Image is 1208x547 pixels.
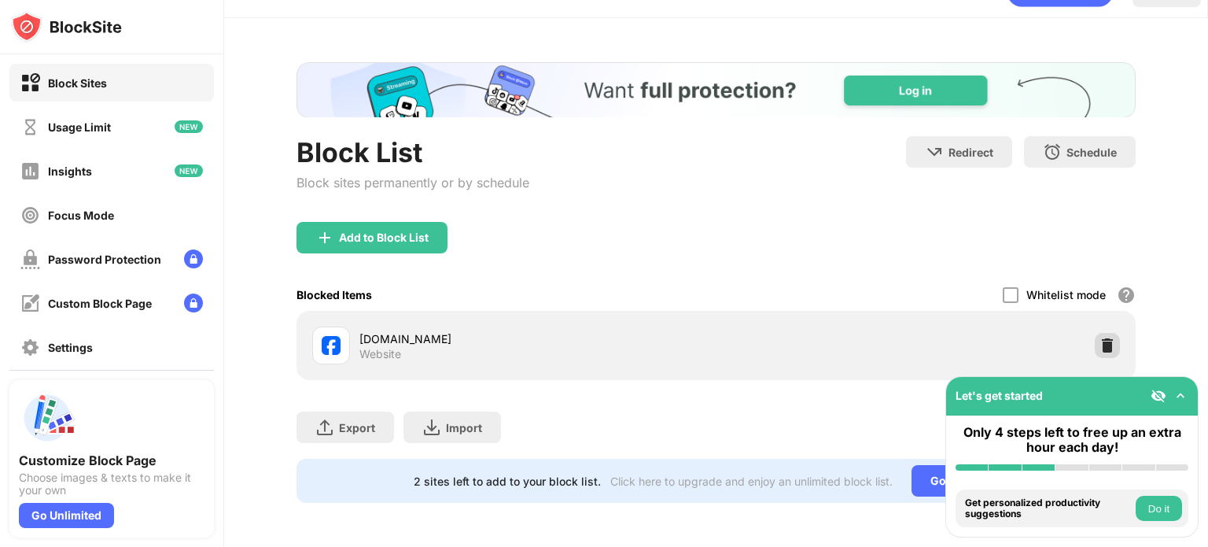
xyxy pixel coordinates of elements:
[19,471,204,497] div: Choose images & texts to make it your own
[20,249,40,269] img: password-protection-off.svg
[296,136,529,168] div: Block List
[948,146,993,159] div: Redirect
[359,331,716,347] div: [DOMAIN_NAME]
[296,175,529,190] div: Block sites permanently or by schedule
[20,294,40,313] img: customize-block-page-off.svg
[19,453,204,468] div: Customize Block Page
[296,288,372,301] div: Blocked Items
[610,475,893,488] div: Click here to upgrade and enjoy an unlimited block list.
[912,465,1019,497] div: Go Unlimited
[446,421,482,434] div: Import
[48,76,107,90] div: Block Sites
[414,475,601,488] div: 2 sites left to add to your block list.
[965,497,1132,520] div: Get personalized productivity suggestions
[1026,288,1106,301] div: Whitelist mode
[175,120,203,133] img: new-icon.svg
[48,297,152,310] div: Custom Block Page
[20,117,40,137] img: time-usage-off.svg
[19,390,75,446] img: push-custom-page.svg
[184,294,203,312] img: lock-menu.svg
[19,503,114,528] div: Go Unlimited
[48,209,114,222] div: Focus Mode
[11,11,122,43] img: logo-blocksite.svg
[1173,388,1188,404] img: omni-setup-toggle.svg
[20,73,40,93] img: block-on.svg
[20,205,40,225] img: focus-off.svg
[339,231,429,244] div: Add to Block List
[48,120,111,134] div: Usage Limit
[339,421,375,434] div: Export
[48,164,92,178] div: Insights
[359,347,401,361] div: Website
[1136,496,1182,521] button: Do it
[184,249,203,268] img: lock-menu.svg
[175,164,203,177] img: new-icon.svg
[956,425,1188,455] div: Only 4 steps left to free up an extra hour each day!
[48,253,161,266] div: Password Protection
[1151,388,1166,404] img: eye-not-visible.svg
[20,338,40,357] img: settings-off.svg
[48,341,93,354] div: Settings
[20,161,40,181] img: insights-off.svg
[296,62,1136,117] iframe: Banner
[1066,146,1117,159] div: Schedule
[956,389,1043,402] div: Let's get started
[322,336,341,355] img: favicons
